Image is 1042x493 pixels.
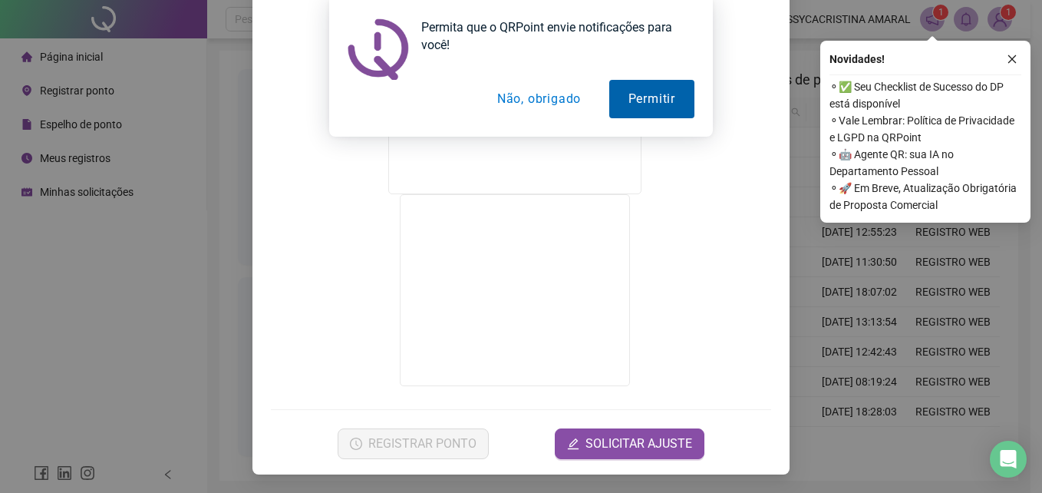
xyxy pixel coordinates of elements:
button: Não, obrigado [478,80,600,118]
img: notification icon [348,18,409,80]
span: SOLICITAR AJUSTE [585,435,692,453]
div: Open Intercom Messenger [990,441,1027,478]
button: editSOLICITAR AJUSTE [555,428,704,459]
span: edit [567,438,579,450]
button: REGISTRAR PONTO [338,428,489,459]
button: Permitir [609,80,694,118]
div: Permita que o QRPoint envie notificações para você! [409,18,694,54]
span: ⚬ 🤖 Agente QR: sua IA no Departamento Pessoal [829,146,1021,180]
span: ⚬ 🚀 Em Breve, Atualização Obrigatória de Proposta Comercial [829,180,1021,213]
